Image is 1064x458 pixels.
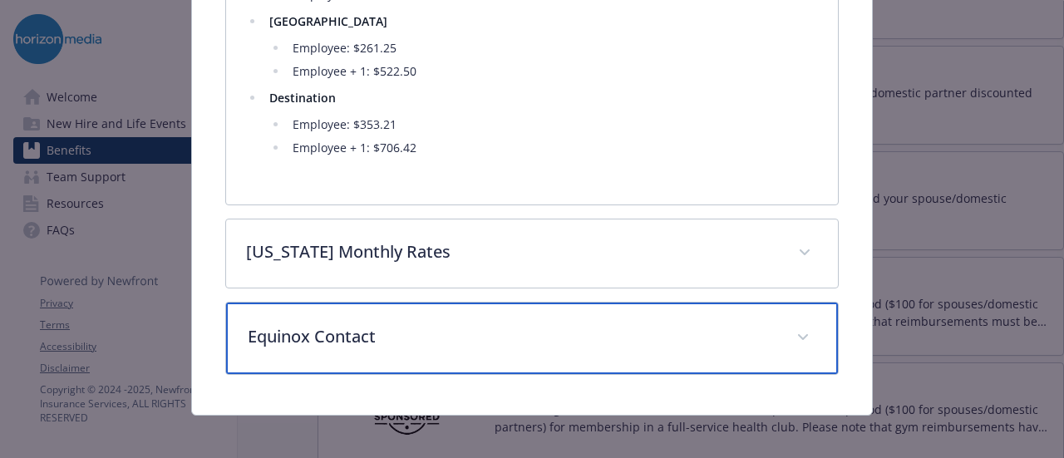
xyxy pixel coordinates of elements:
[269,13,387,29] strong: [GEOGRAPHIC_DATA]
[288,115,817,135] li: Employee: $353.21
[288,138,817,158] li: Employee + 1: $706.42
[288,38,817,58] li: Employee: $261.25
[246,239,777,264] p: [US_STATE] Monthly Rates
[226,219,837,288] div: [US_STATE] Monthly Rates
[248,324,776,349] p: Equinox Contact
[269,90,336,106] strong: Destination
[226,303,837,374] div: Equinox Contact
[288,62,817,81] li: Employee + 1: $522.50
